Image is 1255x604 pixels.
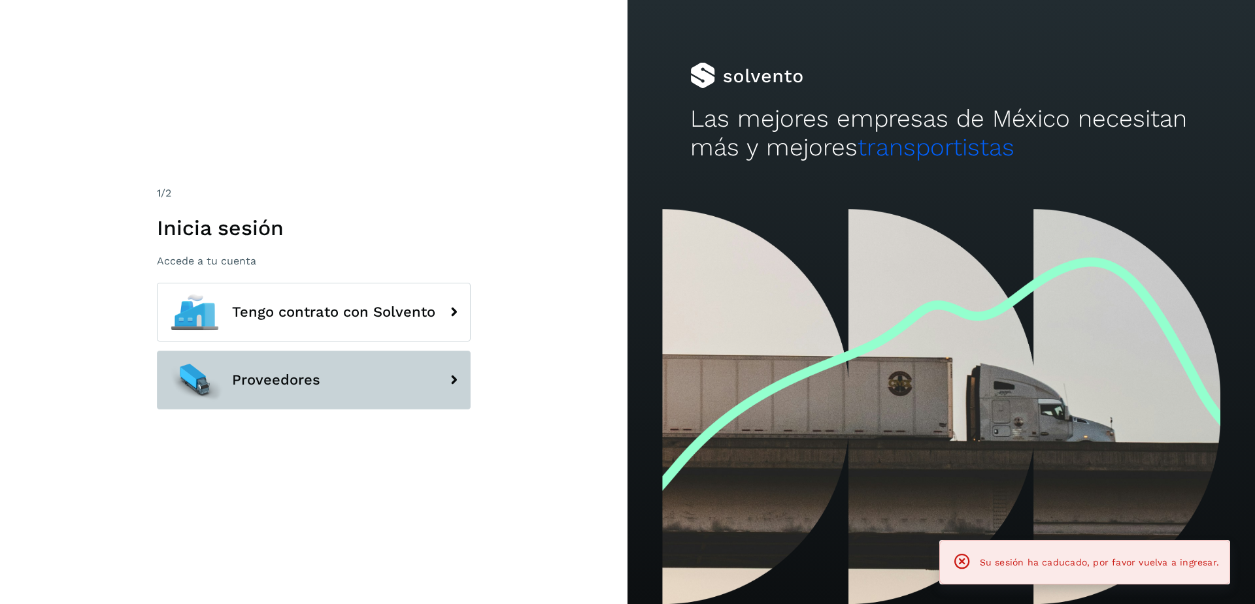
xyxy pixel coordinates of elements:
h2: Las mejores empresas de México necesitan más y mejores [690,104,1192,163]
button: Tengo contrato con Solvento [157,283,471,342]
span: Proveedores [232,372,320,388]
span: Tengo contrato con Solvento [232,304,435,320]
p: Accede a tu cuenta [157,255,471,267]
button: Proveedores [157,351,471,409]
span: Su sesión ha caducado, por favor vuelva a ingresar. [980,557,1219,567]
span: 1 [157,187,161,199]
span: transportistas [858,133,1014,161]
h1: Inicia sesión [157,215,471,240]
div: /2 [157,185,471,201]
